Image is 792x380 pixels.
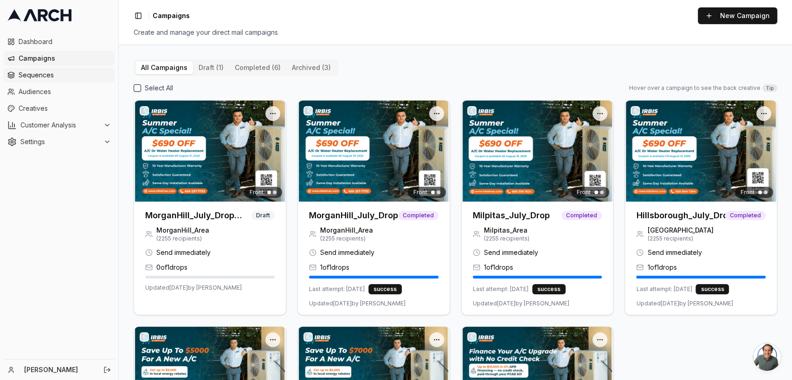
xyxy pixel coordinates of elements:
span: Draft [251,211,275,220]
span: Front [250,189,264,196]
h3: MorganHill_July_Drop (Copy) [145,209,251,222]
span: Front [413,189,427,196]
span: Customer Analysis [20,120,100,130]
span: 1 of 1 drops [647,263,676,272]
span: Updated [DATE] by [PERSON_NAME] [309,300,406,307]
h3: Hillsborough_July_Drop [636,209,725,222]
span: Updated [DATE] by [PERSON_NAME] [636,300,733,307]
span: Completed [725,211,766,220]
span: Updated [DATE] by [PERSON_NAME] [145,284,242,291]
button: draft (1) [193,61,229,74]
button: completed (6) [229,61,286,74]
span: MorganHill_Area [320,226,373,235]
span: 1 of 1 drops [484,263,513,272]
span: Last attempt: [DATE] [473,285,528,293]
img: Front creative for Milpitas_July_Drop [462,101,613,202]
button: Settings [4,134,115,149]
div: success [368,284,402,294]
a: [PERSON_NAME] [24,365,93,374]
div: Open chat [753,343,781,371]
span: Completed [561,211,602,220]
span: 0 of 1 drops [156,263,187,272]
h3: Milpitas_July_Drop [473,209,550,222]
span: Settings [20,137,100,146]
button: archived (3) [286,61,336,74]
span: Completed [398,211,438,220]
span: ( 2255 recipients) [484,235,529,242]
button: New Campaign [698,7,777,24]
button: All Campaigns [135,61,193,74]
img: Front creative for MorganHill_July_Drop (Copy) [134,101,286,202]
span: Updated [DATE] by [PERSON_NAME] [473,300,569,307]
a: Audiences [4,84,115,99]
span: Front [740,189,754,196]
nav: breadcrumb [153,11,190,20]
span: Creatives [19,104,111,113]
a: Campaigns [4,51,115,66]
h3: MorganHill_July_Drop [309,209,398,222]
span: ( 2255 recipients) [156,235,209,242]
span: Send immediately [320,248,374,257]
span: Last attempt: [DATE] [309,285,365,293]
button: Log out [101,363,114,376]
a: Creatives [4,101,115,116]
span: Campaigns [153,11,190,20]
span: Dashboard [19,37,111,46]
span: Campaigns [19,54,111,63]
label: Select All [145,83,173,93]
span: Tip [762,84,777,92]
span: 1 of 1 drops [320,263,349,272]
span: [GEOGRAPHIC_DATA] [647,226,713,235]
div: success [695,284,729,294]
span: Audiences [19,87,111,96]
a: Sequences [4,68,115,82]
span: ( 2255 recipients) [647,235,713,242]
span: MorganHill_Area [156,226,209,235]
img: Front creative for Hillsborough_July_Drop [625,101,777,202]
span: Hover over a campaign to see the back creative [629,84,760,92]
span: Send immediately [647,248,702,257]
span: Sequences [19,70,111,80]
span: Send immediately [484,248,538,257]
div: Create and manage your direct mail campaigns [134,28,777,37]
span: Front [577,189,591,196]
a: Dashboard [4,34,115,49]
button: Customer Analysis [4,118,115,133]
img: Front creative for MorganHill_July_Drop [298,101,450,202]
span: Send immediately [156,248,211,257]
span: Milpitas_Area [484,226,529,235]
div: success [532,284,566,294]
span: ( 2255 recipients) [320,235,373,242]
span: Last attempt: [DATE] [636,285,692,293]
